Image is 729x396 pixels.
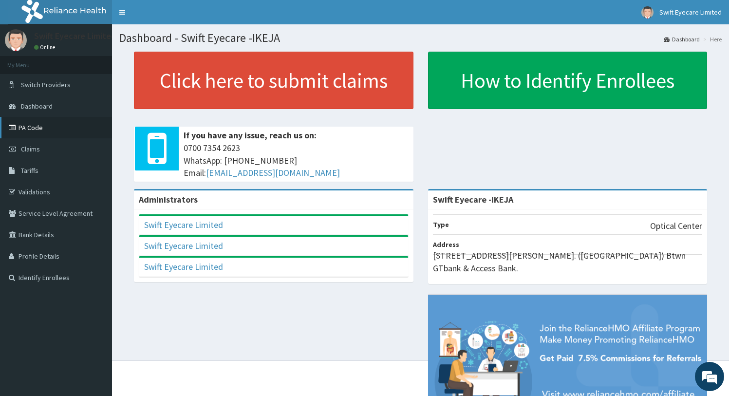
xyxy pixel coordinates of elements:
p: Swift Eyecare Limited [34,32,116,40]
img: User Image [641,6,654,19]
img: User Image [5,29,27,51]
b: Administrators [139,194,198,205]
p: Optical Center [650,220,702,232]
a: Swift Eyecare Limited [144,219,223,230]
b: If you have any issue, reach us on: [184,130,317,141]
strong: Swift Eyecare -IKEJA [433,194,513,205]
p: [STREET_ADDRESS][PERSON_NAME]. ([GEOGRAPHIC_DATA]) Btwn GTbank & Access Bank. [433,249,703,274]
span: Swift Eyecare Limited [659,8,722,17]
a: Swift Eyecare Limited [144,240,223,251]
a: Online [34,44,57,51]
h1: Dashboard - Swift Eyecare -IKEJA [119,32,722,44]
span: Claims [21,145,40,153]
a: [EMAIL_ADDRESS][DOMAIN_NAME] [206,167,340,178]
span: Switch Providers [21,80,71,89]
span: Tariffs [21,166,38,175]
a: Dashboard [664,35,700,43]
a: How to Identify Enrollees [428,52,708,109]
span: Dashboard [21,102,53,111]
li: Here [701,35,722,43]
b: Address [433,240,459,249]
b: Type [433,220,449,229]
a: Swift Eyecare Limited [144,261,223,272]
span: 0700 7354 2623 WhatsApp: [PHONE_NUMBER] Email: [184,142,409,179]
a: Click here to submit claims [134,52,413,109]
